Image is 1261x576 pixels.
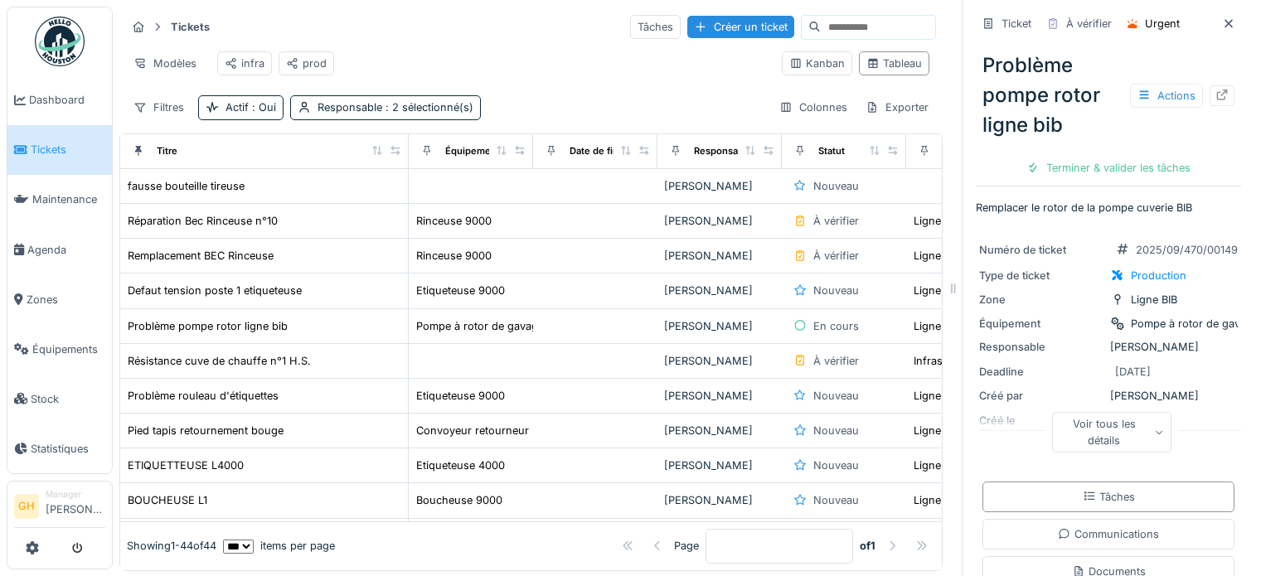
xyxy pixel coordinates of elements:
span: : 2 sélectionné(s) [382,101,473,114]
div: Pied tapis retournement bouge [128,423,284,438]
div: Etiqueteuse 9000 [416,388,505,404]
div: Page [674,539,699,554]
div: Statut [818,144,845,158]
div: Ligne 9000 [914,248,971,264]
div: Remplacement BEC Rinceuse [128,248,274,264]
div: Type de ticket [979,268,1103,283]
div: Nouveau [813,457,859,473]
div: Équipement [979,316,1103,332]
div: Colonnes [772,95,855,119]
div: [PERSON_NAME] [664,353,775,369]
span: Équipements [32,341,105,357]
div: BOUCHEUSE L1 [128,492,207,508]
div: Résistance cuve de chauffe n°1 H.S. [128,353,311,369]
div: Problème pompe rotor ligne bib [976,44,1241,147]
div: [PERSON_NAME] [664,318,775,334]
div: 2025/09/470/00149 [1136,242,1238,258]
span: Zones [27,292,105,307]
div: [PERSON_NAME] [664,492,775,508]
div: Nouveau [813,492,859,508]
div: Defaut tension poste 1 etiqueteuse [128,283,302,298]
span: Stock [31,391,105,407]
div: Etiqueteuse 9000 [416,283,505,298]
div: Deadline [979,364,1103,380]
div: items per page [223,539,335,554]
a: Équipements [7,324,112,374]
div: Tâches [1083,489,1135,505]
div: Pompe à rotor de gavage [1131,316,1259,332]
a: Agenda [7,225,112,274]
div: À vérifier [1066,16,1112,31]
div: Actions [1130,84,1203,108]
div: Responsable [979,339,1103,355]
div: Numéro de ticket [979,242,1103,258]
div: infra [225,56,264,71]
a: Dashboard [7,75,112,125]
strong: of 1 [860,539,875,554]
div: [PERSON_NAME] [664,178,775,194]
span: Agenda [27,242,105,258]
img: Badge_color-CXgf-gQk.svg [35,17,85,66]
a: Zones [7,274,112,324]
div: Urgent [1145,16,1180,31]
div: [PERSON_NAME] [664,388,775,404]
div: Ligne 9000 [914,388,971,404]
div: Nouveau [813,423,859,438]
div: Responsable [694,144,752,158]
div: Exporter [858,95,936,119]
div: [PERSON_NAME] [979,388,1238,404]
div: Créé par [979,388,1103,404]
div: Ligne BIB [914,318,960,334]
div: Rinceuse 9000 [416,213,492,229]
div: Kanban [789,56,845,71]
div: [PERSON_NAME] [664,457,775,473]
div: Date de fin prévue [570,144,653,158]
div: [PERSON_NAME] [664,213,775,229]
div: Nouveau [813,283,859,298]
div: Convoyeur retourneur [416,423,529,438]
span: Dashboard [29,92,105,108]
div: [PERSON_NAME] [664,248,775,264]
div: Ticket [1002,16,1031,31]
div: prod [286,56,327,71]
span: Tickets [31,142,105,157]
div: Infrastructures [914,353,988,369]
div: [PERSON_NAME] [979,339,1238,355]
div: ETIQUETTEUSE L4000 [128,457,244,473]
div: Créer un ticket [687,16,794,38]
div: Ligne 9000 [914,283,971,298]
div: Filtres [126,95,192,119]
div: Ligne 9000 [914,492,971,508]
a: Maintenance [7,175,112,225]
div: Ligne 9000 [914,213,971,229]
span: : Oui [249,101,276,114]
div: Zone [979,292,1103,307]
div: Voir tous les détails [1052,412,1171,452]
li: [PERSON_NAME] [46,488,105,524]
div: Pompe à rotor de gavage [416,318,544,334]
div: fausse bouteille tireuse [128,178,245,194]
div: Réparation Bec Rinceuse n°10 [128,213,278,229]
div: [PERSON_NAME] [664,423,775,438]
div: Problème pompe rotor ligne bib [128,318,288,334]
div: Titre [157,144,177,158]
div: Responsable [318,99,473,115]
div: Etiqueteuse 4000 [416,457,505,473]
div: Tâches [630,15,681,39]
a: GH Manager[PERSON_NAME] [14,488,105,528]
div: À vérifier [813,213,859,229]
div: Ligne BIB [1131,292,1177,307]
div: [DATE] [1115,364,1151,380]
div: Production [1131,268,1186,283]
div: Actif [226,99,276,115]
div: Manager [46,488,105,501]
a: Statistiques [7,424,112,473]
div: Terminer & valider les tâches [1020,157,1197,179]
div: Rinceuse 9000 [416,248,492,264]
p: Remplacer le rotor de la pompe cuverie BIB [976,200,1241,215]
div: Nouveau [813,178,859,194]
a: Tickets [7,125,112,175]
div: À vérifier [813,248,859,264]
div: Showing 1 - 44 of 44 [127,539,216,554]
a: Stock [7,374,112,424]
